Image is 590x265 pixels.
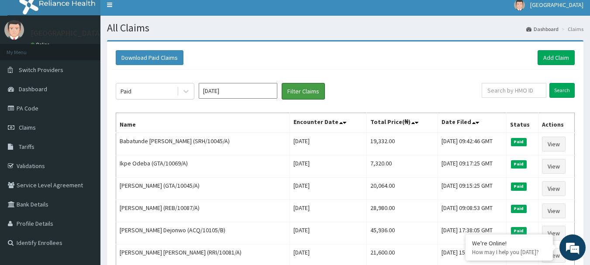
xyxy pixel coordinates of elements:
[116,222,290,244] td: [PERSON_NAME] Dejonwo (ACQ/10105/B)
[107,22,583,34] h1: All Claims
[542,159,566,174] a: View
[116,50,183,65] button: Download Paid Claims
[19,143,35,151] span: Tariffs
[438,133,506,155] td: [DATE] 09:42:46 GMT
[4,174,166,205] textarea: Type your message and hit 'Enter'
[31,29,103,37] p: [GEOGRAPHIC_DATA]
[290,178,366,200] td: [DATE]
[542,181,566,196] a: View
[45,49,147,60] div: Chat with us now
[511,182,527,190] span: Paid
[116,178,290,200] td: [PERSON_NAME] (GTA/10045/A)
[438,113,506,133] th: Date Filed
[538,113,574,133] th: Actions
[511,160,527,168] span: Paid
[542,248,566,263] a: View
[116,113,290,133] th: Name
[31,41,52,48] a: Online
[482,83,546,98] input: Search by HMO ID
[438,155,506,178] td: [DATE] 09:17:25 GMT
[506,113,538,133] th: Status
[282,83,325,100] button: Filter Claims
[19,66,63,74] span: Switch Providers
[438,178,506,200] td: [DATE] 09:15:25 GMT
[116,155,290,178] td: Ikpe Odeba (GTA/10069/A)
[366,222,438,244] td: 45,936.00
[511,205,527,213] span: Paid
[4,20,24,40] img: User Image
[116,200,290,222] td: [PERSON_NAME] (REB/10087/A)
[559,25,583,33] li: Claims
[542,226,566,241] a: View
[549,83,575,98] input: Search
[290,200,366,222] td: [DATE]
[116,133,290,155] td: Babatunde [PERSON_NAME] (SRH/10045/A)
[290,133,366,155] td: [DATE]
[542,203,566,218] a: View
[511,138,527,146] span: Paid
[511,227,527,235] span: Paid
[366,113,438,133] th: Total Price(₦)
[542,137,566,151] a: View
[472,248,546,256] p: How may I help you today?
[538,50,575,65] a: Add Claim
[438,200,506,222] td: [DATE] 09:08:53 GMT
[366,178,438,200] td: 20,064.00
[526,25,559,33] a: Dashboard
[290,222,366,244] td: [DATE]
[121,87,131,96] div: Paid
[290,113,366,133] th: Encounter Date
[143,4,164,25] div: Minimize live chat window
[19,124,36,131] span: Claims
[366,155,438,178] td: 7,320.00
[438,222,506,244] td: [DATE] 17:38:05 GMT
[16,44,35,65] img: d_794563401_company_1708531726252_794563401
[51,78,121,166] span: We're online!
[472,239,546,247] div: We're Online!
[199,83,277,99] input: Select Month and Year
[366,133,438,155] td: 19,332.00
[366,200,438,222] td: 28,980.00
[19,85,47,93] span: Dashboard
[290,155,366,178] td: [DATE]
[530,1,583,9] span: [GEOGRAPHIC_DATA]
